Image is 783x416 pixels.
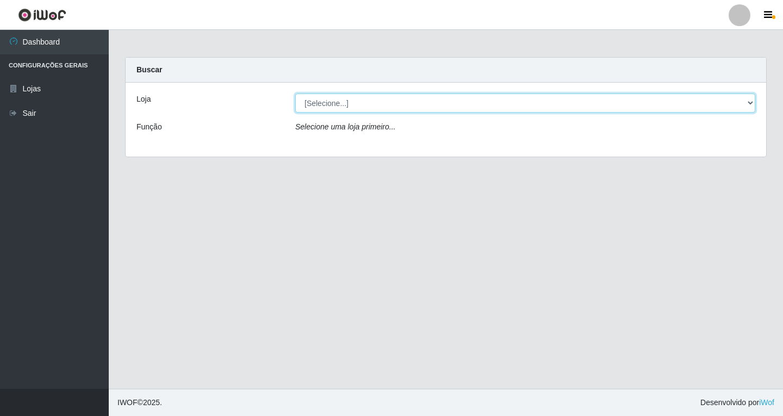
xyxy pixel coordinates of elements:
img: CoreUI Logo [18,8,66,22]
span: © 2025 . [117,397,162,408]
strong: Buscar [136,65,162,74]
i: Selecione uma loja primeiro... [295,122,395,131]
span: IWOF [117,398,138,407]
label: Loja [136,94,151,105]
span: Desenvolvido por [700,397,774,408]
label: Função [136,121,162,133]
a: iWof [759,398,774,407]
